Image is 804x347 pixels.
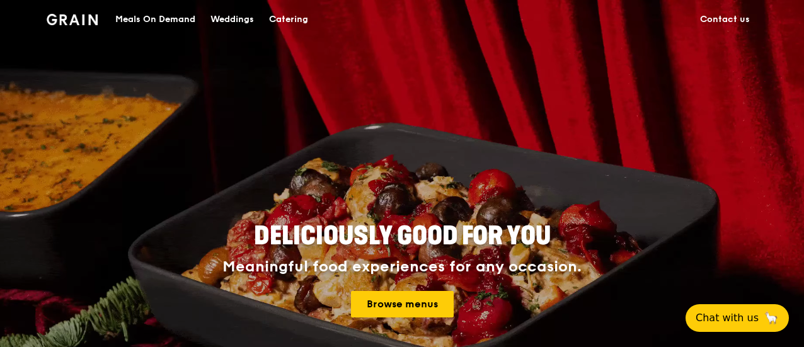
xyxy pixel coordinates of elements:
[203,1,261,38] a: Weddings
[115,1,195,38] div: Meals On Demand
[254,221,551,251] span: Deliciously good for you
[351,291,454,317] a: Browse menus
[764,310,779,326] span: 🦙
[210,1,254,38] div: Weddings
[686,304,789,332] button: Chat with us🦙
[175,258,629,276] div: Meaningful food experiences for any occasion.
[47,14,98,25] img: Grain
[269,1,308,38] div: Catering
[692,1,757,38] a: Contact us
[261,1,316,38] a: Catering
[696,310,759,326] span: Chat with us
